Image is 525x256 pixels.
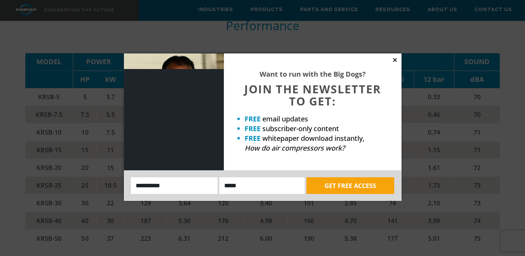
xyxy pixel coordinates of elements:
[306,177,394,194] button: GET FREE ACCESS
[262,134,364,143] span: whitepaper download instantly,
[244,82,381,109] span: JOIN THE NEWSLETTER TO GET:
[260,69,366,79] strong: Want to run with the Big Dogs?
[131,177,218,194] input: Name:
[245,114,261,123] strong: FREE
[392,57,398,63] button: Close
[219,177,305,194] input: Email
[262,124,339,133] span: subscriber-only content
[245,143,345,153] em: How do air compressors work?
[262,114,308,123] span: email updates
[245,134,261,143] strong: FREE
[245,124,261,133] strong: FREE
